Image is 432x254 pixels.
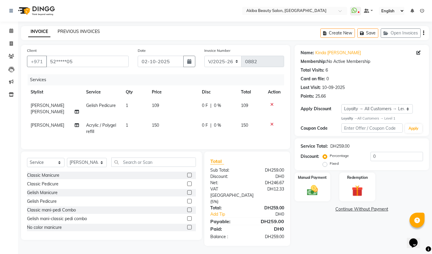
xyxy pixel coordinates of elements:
div: DH259.00 [247,167,289,173]
div: Last Visit: [301,84,321,91]
span: 0 % [214,122,221,128]
div: Apply Discount [301,106,341,112]
div: 0 [326,76,329,82]
div: No color manicure [27,224,62,231]
span: Acrylic / Polygel refill [86,123,116,134]
span: 1 [126,103,128,108]
div: Sub Total: [206,167,247,173]
th: Action [264,85,284,99]
div: DH246.67 [247,180,289,186]
span: VAT [GEOGRAPHIC_DATA] [210,186,253,198]
span: 150 [152,123,159,128]
div: Discount: [206,173,247,180]
th: Qty [122,85,148,99]
a: Kinda [PERSON_NAME] [315,50,361,56]
span: | [210,122,211,128]
span: [PERSON_NAME] [PERSON_NAME] [31,103,64,114]
div: DH259.00 [247,205,289,211]
div: 25.66 [315,93,326,99]
label: Invoice Number [204,48,230,53]
button: Save [357,28,378,38]
div: Membership: [301,58,327,65]
a: Continue Without Payment [296,206,428,212]
label: Client [27,48,37,53]
div: Net: [206,180,247,186]
div: Points: [301,93,314,99]
div: Paid: [206,225,247,232]
div: Total: [206,205,247,211]
div: DH0 [254,211,289,217]
label: Percentage [330,153,349,158]
img: _cash.svg [304,184,322,196]
div: Discount: [301,153,319,160]
span: 0 F [202,102,208,109]
span: Gelish Pedicure [86,103,116,108]
label: Date [138,48,146,53]
a: PREVIOUS INVOICES [58,29,100,34]
div: DH0 [247,225,289,232]
span: 1 [126,123,128,128]
div: ( ) [206,186,258,205]
div: Classic mani-pedi Combo [27,207,76,213]
th: Total [237,85,264,99]
strong: Loyalty → [341,116,357,120]
th: Service [82,85,122,99]
div: Classic Manicure [27,172,59,179]
label: Manual Payment [298,175,327,180]
div: Card on file: [301,76,325,82]
th: Price [148,85,198,99]
div: Services [28,74,289,85]
button: Open Invoices [381,28,421,38]
div: 10-09-2025 [322,84,345,91]
div: No Active Membership [301,58,423,65]
div: Payable: [206,218,247,225]
label: Fixed [330,161,339,166]
div: DH0 [247,173,289,180]
button: Create New [320,28,355,38]
div: DH259.00 [247,218,289,225]
div: DH12.33 [258,186,289,205]
span: 0 % [214,102,221,109]
span: Total [210,158,224,164]
div: DH259.00 [247,234,289,240]
span: [PERSON_NAME] [31,123,64,128]
span: | [210,102,211,109]
div: Gelish Manicure [27,190,58,196]
th: Stylist [27,85,82,99]
img: _gift.svg [348,184,366,198]
input: Enter Offer / Coupon Code [341,123,403,133]
div: Gelish Pedicure [27,198,57,205]
span: 109 [152,103,159,108]
span: 5% [211,199,217,204]
th: Disc [198,85,237,99]
input: Search by Name/Mobile/Email/Code [46,56,129,67]
button: Apply [405,124,422,133]
div: Name: [301,50,314,56]
span: 109 [241,103,248,108]
div: DH259.00 [330,143,349,149]
img: logo [15,2,56,19]
label: Redemption [347,175,368,180]
div: Classic Pedicure [27,181,58,187]
button: +971 [27,56,47,67]
a: INVOICE [28,26,50,37]
div: Gelish mani-classic pedi combo [27,216,87,222]
div: Coupon Code [301,125,341,131]
div: Balance : [206,234,247,240]
input: Search or Scan [111,158,196,167]
iframe: chat widget [407,230,426,248]
span: 150 [241,123,248,128]
span: 0 F [202,122,208,128]
div: Total Visits: [301,67,324,73]
div: 6 [325,67,328,73]
div: All Customers → Level 1 [341,116,423,121]
a: Add Tip [206,211,254,217]
div: Service Total: [301,143,328,149]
